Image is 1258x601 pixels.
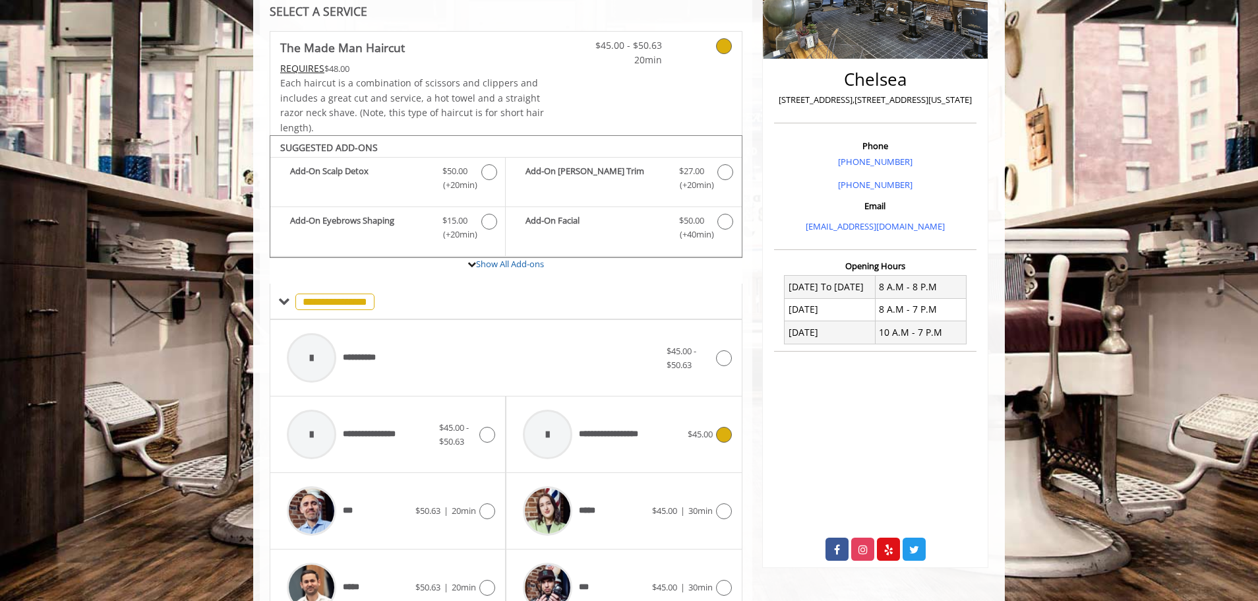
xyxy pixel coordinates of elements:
h3: Email [777,201,973,210]
b: SUGGESTED ADD-ONS [280,141,378,154]
a: [PHONE_NUMBER] [838,156,913,168]
span: $50.63 [415,581,440,593]
b: Add-On Scalp Detox [290,164,429,192]
td: [DATE] [785,298,876,321]
label: Add-On Scalp Detox [277,164,498,195]
span: $45.00 - $50.63 [667,345,696,371]
td: 8 A.M - 8 P.M [875,276,966,298]
span: | [680,581,685,593]
span: This service needs some Advance to be paid before we block your appointment [280,62,324,75]
label: Add-On Eyebrows Shaping [277,214,498,245]
span: Each haircut is a combination of scissors and clippers and includes a great cut and service, a ho... [280,77,544,133]
span: $27.00 [679,164,704,178]
span: 30min [688,505,713,517]
b: Add-On [PERSON_NAME] Trim [525,164,665,192]
span: 30min [688,581,713,593]
td: 8 A.M - 7 P.M [875,298,966,321]
td: [DATE] [785,321,876,344]
a: Show All Add-ons [476,258,544,270]
div: The Made Man Haircut Add-onS [270,135,742,258]
a: [EMAIL_ADDRESS][DOMAIN_NAME] [806,220,945,232]
span: | [680,505,685,517]
td: [DATE] To [DATE] [785,276,876,298]
span: $45.00 - $50.63 [439,422,469,447]
span: (+20min ) [436,228,475,241]
span: | [444,581,448,593]
label: Add-On Beard Trim [512,164,734,195]
div: SELECT A SERVICE [270,5,742,18]
span: 20min [452,505,476,517]
b: Add-On Eyebrows Shaping [290,214,429,241]
span: (+20min ) [672,178,711,192]
span: $50.00 [442,164,467,178]
h3: Opening Hours [774,261,976,270]
span: 20min [452,581,476,593]
span: $15.00 [442,214,467,228]
span: $45.00 [652,581,677,593]
p: [STREET_ADDRESS],[STREET_ADDRESS][US_STATE] [777,93,973,107]
span: $45.00 - $50.63 [584,38,662,53]
span: $50.63 [415,505,440,517]
h2: Chelsea [777,70,973,89]
label: Add-On Facial [512,214,734,245]
span: $45.00 [652,505,677,517]
b: The Made Man Haircut [280,38,405,57]
span: $50.00 [679,214,704,228]
td: 10 A.M - 7 P.M [875,321,966,344]
span: (+20min ) [436,178,475,192]
span: $45.00 [688,428,713,440]
h3: Phone [777,141,973,150]
a: [PHONE_NUMBER] [838,179,913,191]
b: Add-On Facial [525,214,665,241]
span: (+40min ) [672,228,711,241]
span: | [444,505,448,517]
span: 20min [584,53,662,67]
div: $48.00 [280,61,545,76]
